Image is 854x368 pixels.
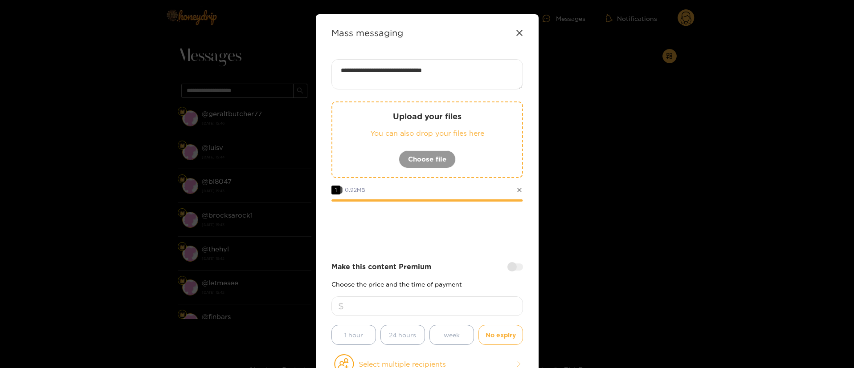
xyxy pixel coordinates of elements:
span: No expiry [486,330,516,340]
strong: Make this content Premium [331,262,431,272]
button: Choose file [399,150,456,168]
button: 24 hours [380,325,425,345]
button: 1 hour [331,325,376,345]
strong: Mass messaging [331,28,403,38]
button: week [429,325,474,345]
span: 1 hour [344,330,363,340]
span: 24 hours [389,330,416,340]
span: 0.92 MB [345,187,365,193]
p: Upload your files [350,111,504,121]
p: You can also drop your files here [350,128,504,138]
p: Choose the price and the time of payment [331,281,523,287]
span: 1 [331,186,340,194]
span: week [444,330,460,340]
button: No expiry [478,325,523,345]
